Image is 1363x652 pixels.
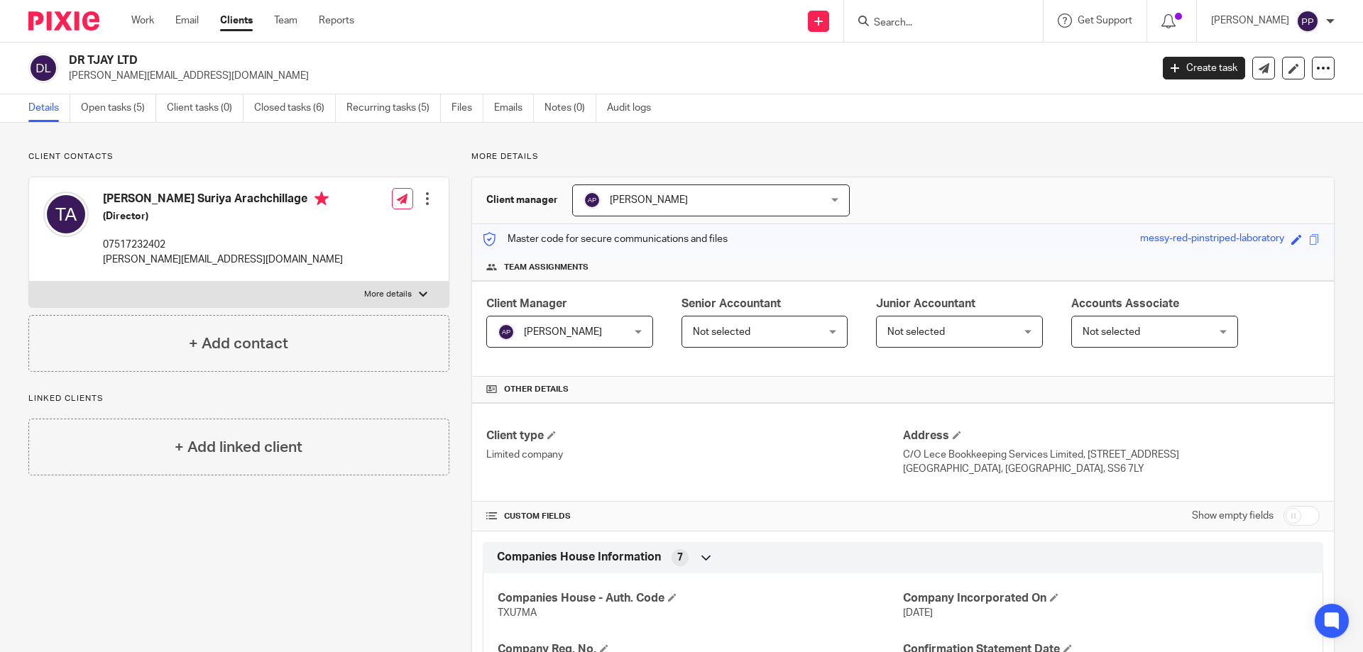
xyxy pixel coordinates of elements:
[872,17,1000,30] input: Search
[584,192,601,209] img: svg%3E
[451,94,483,122] a: Files
[103,253,343,267] p: [PERSON_NAME][EMAIL_ADDRESS][DOMAIN_NAME]
[131,13,154,28] a: Work
[887,327,945,337] span: Not selected
[486,429,903,443] h4: Client type
[254,94,336,122] a: Closed tasks (6)
[43,192,89,237] img: svg%3E
[69,69,1142,83] p: [PERSON_NAME][EMAIL_ADDRESS][DOMAIN_NAME]
[28,151,449,162] p: Client contacts
[498,324,515,341] img: svg%3E
[498,591,903,606] h4: Companies House - Auth. Code
[167,94,243,122] a: Client tasks (0)
[504,384,569,395] span: Other details
[81,94,156,122] a: Open tasks (5)
[175,436,302,458] h4: + Add linked client
[681,298,781,309] span: Senior Accountant
[486,448,903,462] p: Limited company
[103,238,343,252] p: 07517232402
[175,13,199,28] a: Email
[1083,327,1140,337] span: Not selected
[314,192,329,206] i: Primary
[903,608,933,618] span: [DATE]
[524,327,602,337] span: [PERSON_NAME]
[903,462,1320,476] p: [GEOGRAPHIC_DATA], [GEOGRAPHIC_DATA], SS6 7LY
[504,262,589,273] span: Team assignments
[610,195,688,205] span: [PERSON_NAME]
[876,298,975,309] span: Junior Accountant
[607,94,662,122] a: Audit logs
[28,393,449,404] p: Linked clients
[69,53,927,68] h2: DR TJAY LTD
[28,94,70,122] a: Details
[903,448,1320,462] p: C/O Lece Bookkeeping Services Limited, [STREET_ADDRESS]
[903,591,1308,606] h4: Company Incorporated On
[346,94,441,122] a: Recurring tasks (5)
[103,192,343,209] h4: [PERSON_NAME] Suriya Arachchillage
[364,289,412,300] p: More details
[471,151,1335,162] p: More details
[1163,57,1245,79] a: Create task
[486,511,903,522] h4: CUSTOM FIELDS
[677,551,683,565] span: 7
[220,13,253,28] a: Clients
[274,13,297,28] a: Team
[1296,10,1319,33] img: svg%3E
[28,11,99,31] img: Pixie
[486,193,558,207] h3: Client manager
[1211,13,1289,28] p: [PERSON_NAME]
[544,94,596,122] a: Notes (0)
[498,608,537,618] span: TXU7MA
[1140,231,1284,248] div: messy-red-pinstriped-laboratory
[497,550,661,565] span: Companies House Information
[903,429,1320,443] h4: Address
[1071,298,1179,309] span: Accounts Associate
[103,209,343,223] h5: (Director)
[319,13,354,28] a: Reports
[189,333,288,355] h4: + Add contact
[486,298,567,309] span: Client Manager
[1192,509,1274,523] label: Show empty fields
[693,327,750,337] span: Not selected
[494,94,534,122] a: Emails
[483,232,728,246] p: Master code for secure communications and files
[1078,16,1132,26] span: Get Support
[28,53,58,83] img: svg%3E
